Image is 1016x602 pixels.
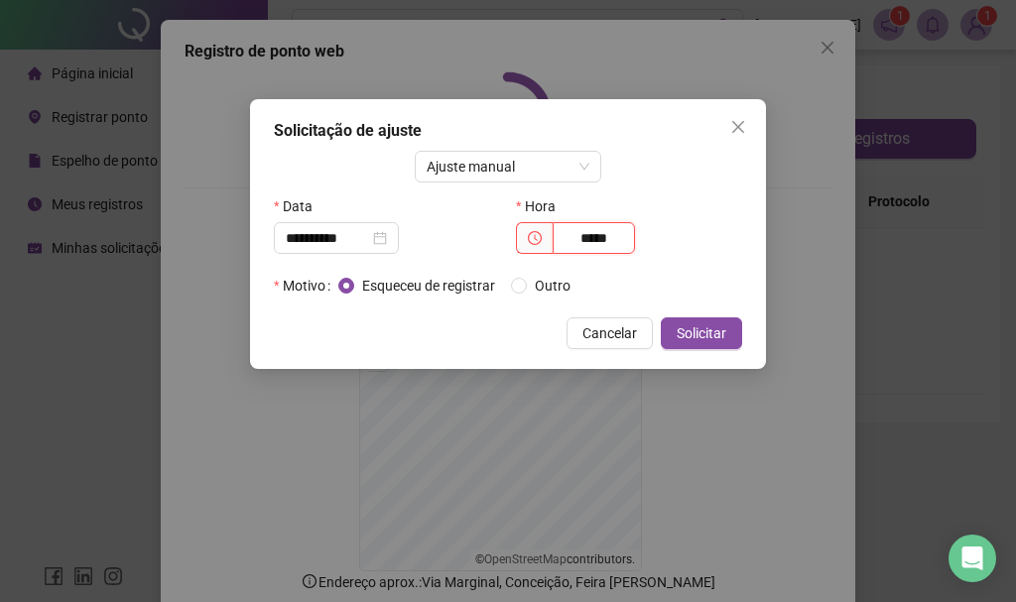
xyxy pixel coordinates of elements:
label: Hora [516,190,569,222]
span: close [730,119,746,135]
button: Close [722,111,754,143]
span: Esqueceu de registrar [354,275,503,297]
span: clock-circle [528,231,542,245]
span: Cancelar [582,322,637,344]
span: Ajuste manual [427,152,590,181]
label: Motivo [274,270,338,301]
label: Data [274,190,325,222]
div: Solicitação de ajuste [274,119,742,143]
div: Open Intercom Messenger [949,535,996,582]
span: Outro [527,275,578,297]
span: Solicitar [677,322,726,344]
button: Solicitar [661,317,742,349]
button: Cancelar [567,317,653,349]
